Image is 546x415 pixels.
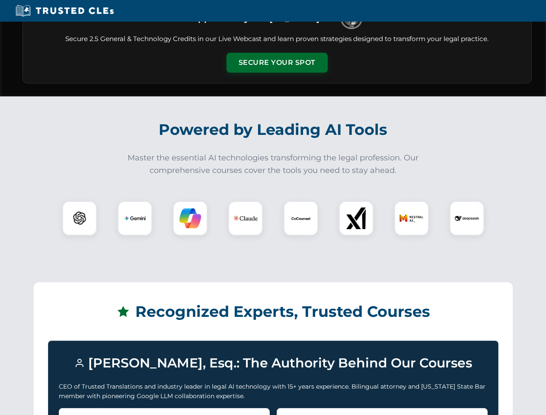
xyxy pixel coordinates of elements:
[48,297,498,327] h2: Recognized Experts, Trusted Courses
[67,206,92,231] img: ChatGPT Logo
[62,201,97,236] div: ChatGPT
[455,206,479,230] img: DeepSeek Logo
[179,207,201,229] img: Copilot Logo
[399,206,424,230] img: Mistral AI Logo
[227,53,328,73] button: Secure Your Spot
[124,207,146,229] img: Gemini Logo
[284,201,318,236] div: CoCounsel
[228,201,263,236] div: Claude
[450,201,484,236] div: DeepSeek
[345,207,367,229] img: xAI Logo
[122,152,425,177] p: Master the essential AI technologies transforming the legal profession. Our comprehensive courses...
[59,382,488,401] p: CEO of Trusted Translations and industry leader in legal AI technology with 15+ years experience....
[118,201,152,236] div: Gemini
[34,115,513,145] h2: Powered by Leading AI Tools
[290,207,312,229] img: CoCounsel Logo
[233,206,258,230] img: Claude Logo
[13,4,116,17] img: Trusted CLEs
[394,201,429,236] div: Mistral AI
[33,34,521,44] p: Secure 2.5 General & Technology Credits in our Live Webcast and learn proven strategies designed ...
[339,201,374,236] div: xAI
[59,351,488,375] h3: [PERSON_NAME], Esq.: The Authority Behind Our Courses
[173,201,208,236] div: Copilot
